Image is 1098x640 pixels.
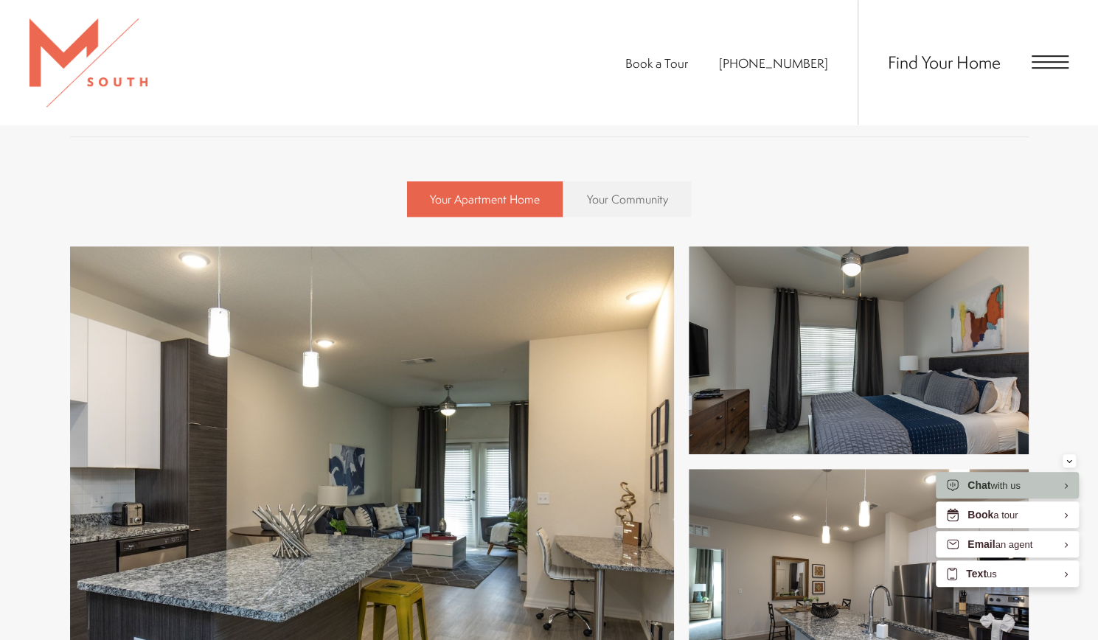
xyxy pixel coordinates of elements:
a: Book a Tour [625,55,688,72]
a: Your Community [564,181,691,217]
a: Your Apartment Home [407,181,563,217]
a: Find Your Home [888,50,1001,74]
span: Your Apartment Home [430,191,540,207]
span: [PHONE_NUMBER] [719,55,828,72]
span: Your Community [587,191,668,207]
a: Call Us at 813-570-8014 [719,55,828,72]
button: Open Menu [1032,55,1069,69]
img: MSouth [29,18,147,107]
img: Beautiful bedrooms to fit every need [689,246,1029,454]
